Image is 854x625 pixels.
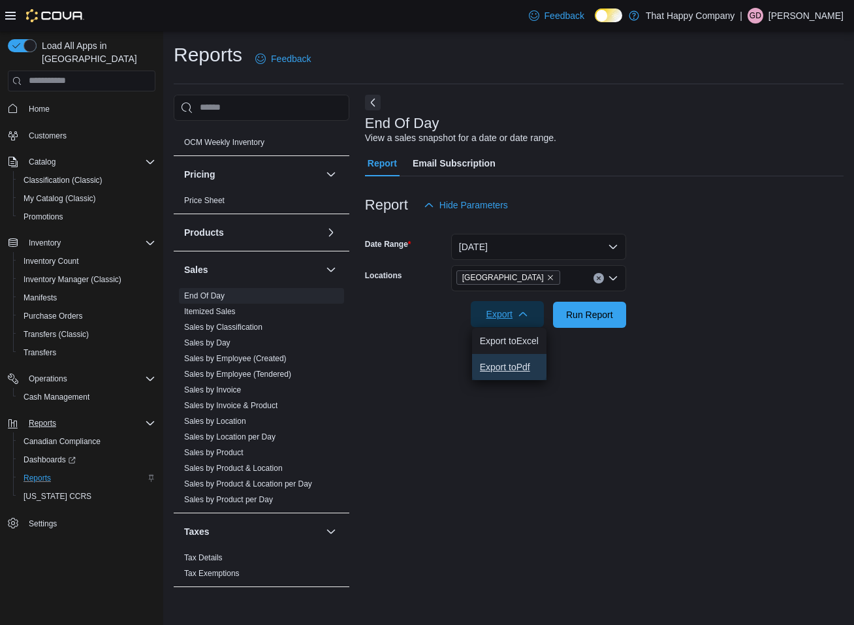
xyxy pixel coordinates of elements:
a: Customers [24,128,72,144]
a: Settings [24,516,62,532]
a: Canadian Compliance [18,434,106,449]
a: Sales by Invoice & Product [184,401,277,410]
span: Transfers [18,345,155,361]
span: Manifests [24,293,57,303]
span: Purchase Orders [24,311,83,321]
span: Home [24,101,155,117]
button: Catalog [3,153,161,171]
button: Pricing [184,168,321,181]
div: Taxes [174,550,349,586]
a: Sales by Employee (Created) [184,354,287,363]
button: Open list of options [608,273,618,283]
button: Inventory Count [13,252,161,270]
span: Sales by Product & Location per Day [184,479,312,489]
a: Manifests [18,290,62,306]
span: Cash Management [18,389,155,405]
span: Inventory [29,238,61,248]
span: Washington CCRS [18,489,155,504]
button: Classification (Classic) [13,171,161,189]
a: Sales by Classification [184,323,262,332]
span: Inventory Manager (Classic) [24,274,121,285]
span: Dark Mode [595,22,595,23]
a: Sales by Invoice [184,385,241,394]
button: Transfers (Classic) [13,325,161,344]
a: OCM Weekly Inventory [184,138,264,147]
span: Transfers (Classic) [24,329,89,340]
div: Pricing [174,193,349,214]
span: Manifests [18,290,155,306]
span: End Of Day [184,291,225,301]
a: [US_STATE] CCRS [18,489,97,504]
button: Manifests [13,289,161,307]
button: Products [184,226,321,239]
button: Operations [24,371,72,387]
a: Cash Management [18,389,95,405]
h3: Products [184,226,224,239]
button: Clear input [593,273,604,283]
span: Inventory Count [24,256,79,266]
span: Sales by Product [184,447,244,458]
button: Inventory Manager (Classic) [13,270,161,289]
a: End Of Day [184,291,225,300]
span: Itemized Sales [184,306,236,317]
span: Purchase Orders [18,308,155,324]
span: Sales by Invoice & Product [184,400,277,411]
a: Dashboards [18,452,81,468]
span: Price Sheet [184,195,225,206]
button: Home [3,99,161,118]
button: OCM [323,108,339,124]
a: Sales by Product per Day [184,495,273,504]
span: 911 Simcoe Street N [456,270,560,285]
span: Reports [29,418,56,428]
button: Purchase Orders [13,307,161,325]
button: Sales [184,263,321,276]
span: Reports [24,473,51,483]
button: Remove 911 Simcoe Street N from selection in this group [546,274,554,281]
button: My Catalog (Classic) [13,189,161,208]
h1: Reports [174,42,242,68]
span: Operations [24,371,155,387]
span: Home [29,104,50,114]
button: Next [365,95,381,110]
button: Sales [323,262,339,278]
button: Reports [3,414,161,432]
button: Taxes [184,525,321,538]
span: Run Report [566,308,613,321]
span: Sales by Day [184,338,230,348]
span: Sales by Location [184,416,246,426]
span: Settings [24,515,155,531]
span: Load All Apps in [GEOGRAPHIC_DATA] [37,39,155,65]
button: Export [471,301,544,327]
span: Inventory Count [18,253,155,269]
a: Tax Exemptions [184,569,240,578]
button: Customers [3,126,161,145]
span: Tax Details [184,553,223,563]
a: Tax Details [184,553,223,562]
a: Sales by Product & Location [184,464,283,473]
span: GD [750,8,761,24]
span: My Catalog (Classic) [24,193,96,204]
a: Sales by Product [184,448,244,457]
span: Customers [24,127,155,144]
span: Sales by Product per Day [184,494,273,505]
button: Operations [3,370,161,388]
a: Sales by Employee (Tendered) [184,370,291,379]
span: [US_STATE] CCRS [24,491,91,502]
button: Catalog [24,154,61,170]
div: Gavin Davidson [748,8,763,24]
span: Canadian Compliance [24,436,101,447]
h3: Pricing [184,168,215,181]
span: Sales by Employee (Created) [184,353,287,364]
nav: Complex example [8,94,155,567]
a: Price Sheet [184,196,225,205]
span: Transfers [24,347,56,358]
span: Transfers (Classic) [18,327,155,342]
h3: Taxes [184,525,210,538]
a: Feedback [250,46,316,72]
button: Canadian Compliance [13,432,161,451]
a: Promotions [18,209,69,225]
span: Promotions [18,209,155,225]
a: Itemized Sales [184,307,236,316]
span: Reports [18,470,155,486]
